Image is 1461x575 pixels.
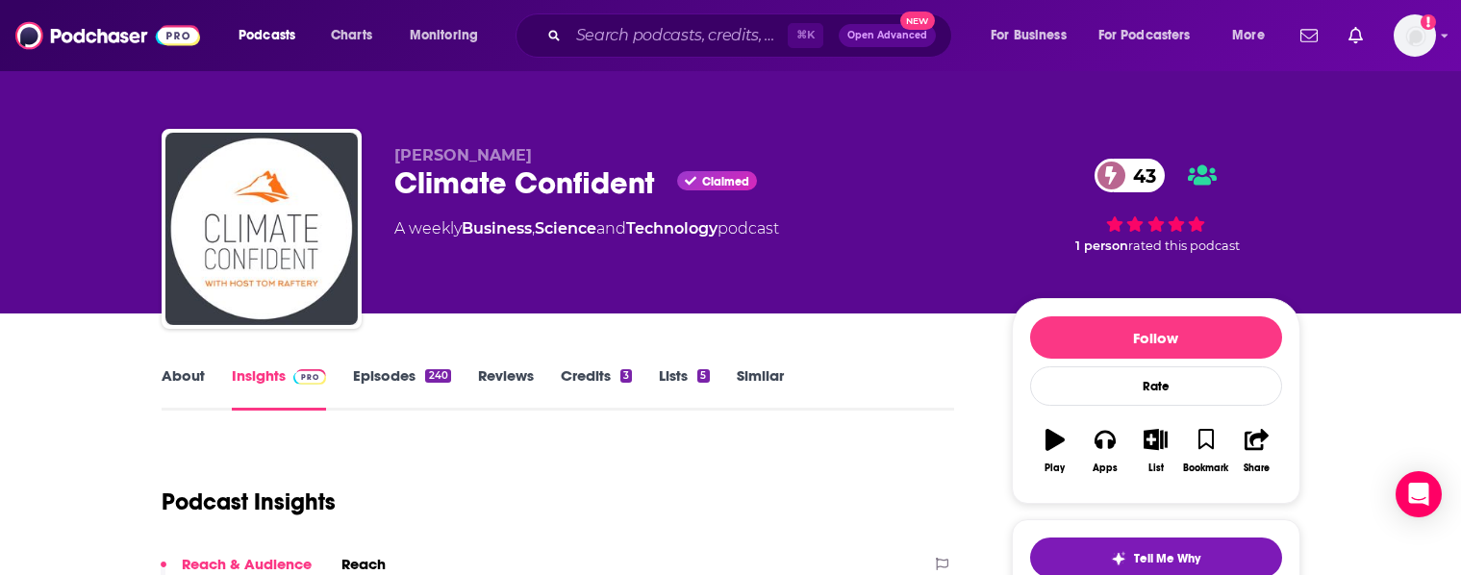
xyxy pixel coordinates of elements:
div: Open Intercom Messenger [1396,471,1442,517]
span: Logged in as dresnic [1394,14,1436,57]
div: Play [1045,462,1065,474]
a: Similar [737,366,784,411]
input: Search podcasts, credits, & more... [568,20,788,51]
img: tell me why sparkle [1111,551,1126,566]
span: rated this podcast [1128,238,1240,253]
span: 43 [1114,159,1166,192]
p: Reach & Audience [182,555,312,573]
span: New [900,12,935,30]
button: List [1130,416,1180,486]
button: Bookmark [1181,416,1231,486]
div: Search podcasts, credits, & more... [534,13,970,58]
div: Apps [1093,462,1118,474]
a: 43 [1095,159,1166,192]
div: 43 1 personrated this podcast [1012,146,1300,265]
a: Business [462,219,532,237]
span: ⌘ K [788,23,823,48]
svg: Email not verified [1421,14,1436,30]
div: 240 [425,369,450,383]
button: Play [1030,416,1080,486]
div: List [1148,462,1164,474]
a: Lists5 [659,366,709,411]
span: Podcasts [239,22,295,49]
a: Technology [626,219,718,237]
span: Monitoring [410,22,478,49]
span: Claimed [702,177,749,187]
img: Climate Confident [165,133,358,325]
button: open menu [225,20,320,51]
div: 5 [697,369,709,383]
button: Open AdvancedNew [839,24,936,47]
a: Credits3 [561,366,632,411]
a: Episodes240 [353,366,450,411]
img: Podchaser - Follow, Share and Rate Podcasts [15,17,200,54]
a: Charts [318,20,384,51]
button: open menu [1219,20,1289,51]
span: and [596,219,626,237]
button: open menu [396,20,503,51]
button: open menu [1086,20,1219,51]
a: InsightsPodchaser Pro [232,366,327,411]
span: Charts [331,22,372,49]
h2: Reach [341,555,386,573]
button: open menu [977,20,1091,51]
div: Share [1244,462,1270,474]
button: Show profile menu [1394,14,1436,57]
span: Open Advanced [847,31,927,40]
button: Follow [1030,316,1282,359]
span: Tell Me Why [1134,551,1200,566]
a: About [162,366,205,411]
a: Show notifications dropdown [1341,19,1371,52]
button: Share [1231,416,1281,486]
span: For Business [991,22,1067,49]
h1: Podcast Insights [162,487,336,516]
a: Reviews [478,366,534,411]
a: Science [535,219,596,237]
div: A weekly podcast [394,217,779,240]
span: For Podcasters [1098,22,1191,49]
div: 3 [620,369,632,383]
div: Rate [1030,366,1282,406]
img: Podchaser Pro [293,369,327,385]
span: More [1232,22,1265,49]
span: 1 person [1075,238,1128,253]
div: Bookmark [1183,462,1228,474]
span: [PERSON_NAME] [394,146,532,164]
a: Show notifications dropdown [1293,19,1325,52]
span: , [532,219,535,237]
img: User Profile [1394,14,1436,57]
button: Apps [1080,416,1130,486]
